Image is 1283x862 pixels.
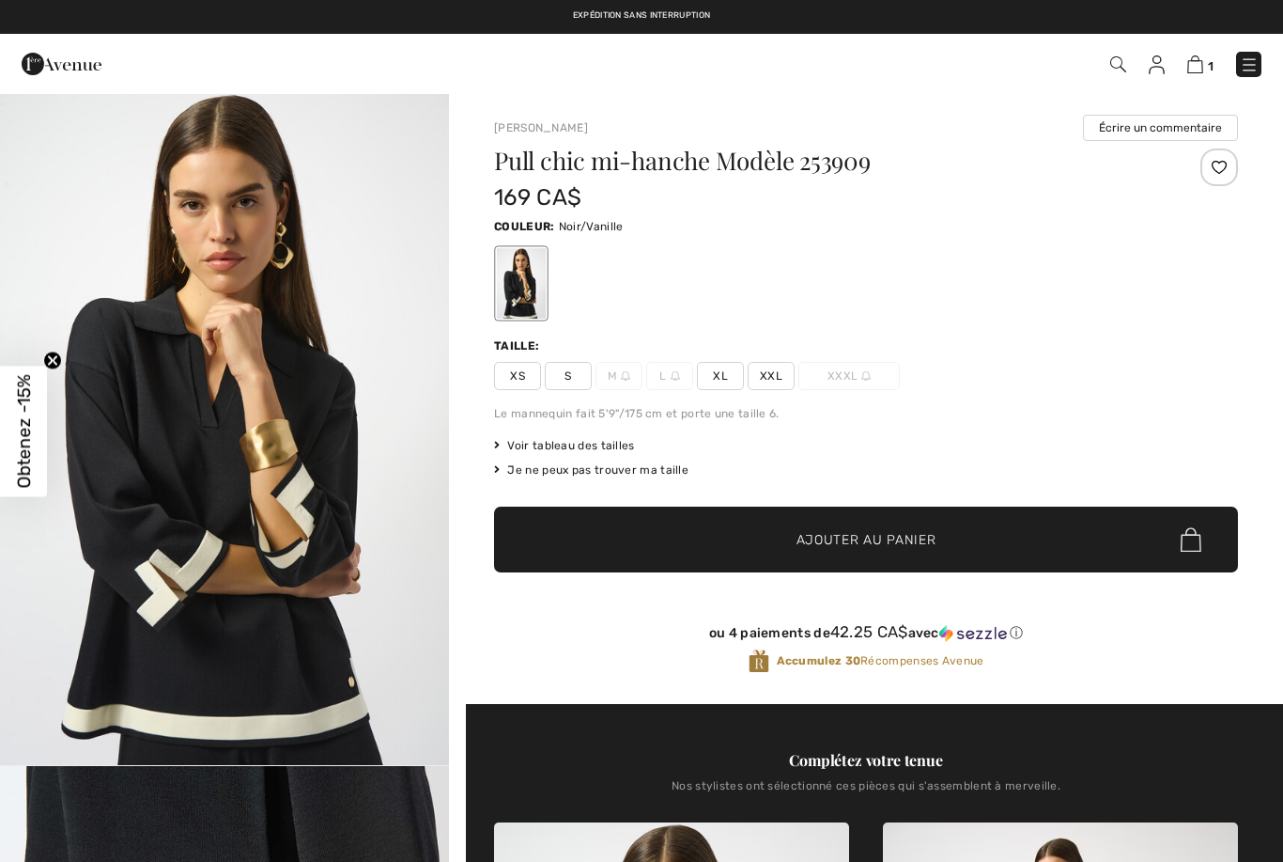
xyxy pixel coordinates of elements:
[494,220,554,233] span: Couleur:
[494,462,1238,478] div: Je ne peux pas trouver ma taille
[777,654,861,667] strong: Accumulez 30
[494,121,588,134] a: [PERSON_NAME]
[497,248,546,319] div: Noir/Vanille
[13,374,35,488] span: Obtenez -15%
[1187,55,1203,73] img: Panier d'achat
[1187,53,1213,75] a: 1
[1149,55,1165,74] img: Mes infos
[545,362,592,390] span: S
[22,45,101,83] img: 1ère Avenue
[494,337,543,354] div: Taille:
[1181,527,1201,552] img: Bag.svg
[494,623,1238,649] div: ou 4 paiements de42.25 CA$avecSezzle Cliquez pour en savoir plus sur Sezzle
[1240,55,1259,74] img: Menu
[621,371,630,381] img: ring-m.svg
[777,652,984,669] span: Récompenses Avenue
[1083,115,1238,141] button: Écrire un commentaire
[494,149,1114,173] h1: Pull chic mi-hanche Modèle 253909
[798,362,900,390] span: XXXL
[494,749,1238,772] div: Complétez votre tenue
[494,437,635,454] span: Voir tableau des tailles
[595,362,642,390] span: M
[494,623,1238,642] div: ou 4 paiements de avec
[939,625,1007,642] img: Sezzle
[43,351,62,369] button: Close teaser
[796,530,936,550] span: Ajouter au panier
[494,405,1238,422] div: Le mannequin fait 5'9"/175 cm et porte une taille 6.
[494,779,1238,807] div: Nos stylistes ont sélectionné ces pièces qui s'assemblent à merveille.
[559,220,624,233] span: Noir/Vanille
[1208,59,1213,73] span: 1
[748,362,795,390] span: XXL
[861,371,871,381] img: ring-m.svg
[22,54,101,71] a: 1ère Avenue
[671,371,680,381] img: ring-m.svg
[1110,56,1126,72] img: Recherche
[494,362,541,390] span: XS
[646,362,693,390] span: L
[494,507,1238,572] button: Ajouter au panier
[697,362,744,390] span: XL
[494,184,581,211] span: 169 CA$
[830,622,908,641] span: 42.25 CA$
[749,649,769,674] img: Récompenses Avenue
